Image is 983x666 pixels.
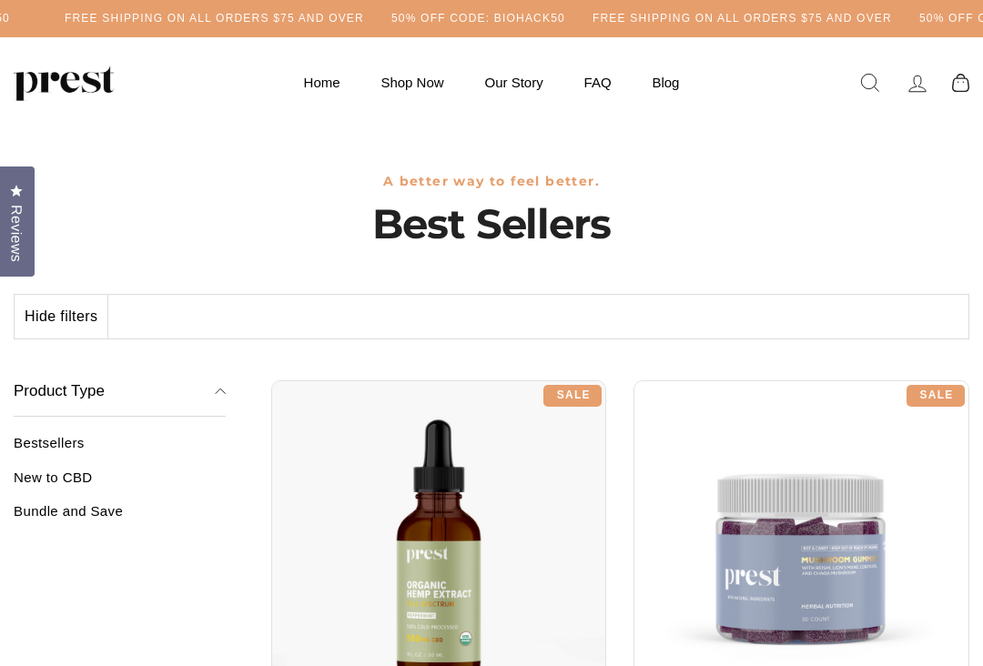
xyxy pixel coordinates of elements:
div: Sale [907,385,965,407]
h3: A better way to feel better. [14,174,969,189]
div: Sale [543,385,602,407]
span: Reviews [5,205,28,262]
a: New to CBD [14,469,226,499]
a: Bestsellers [14,435,226,465]
a: FAQ [566,65,630,100]
ul: Primary [286,65,698,100]
img: PREST ORGANICS [14,65,114,101]
a: Blog [633,65,697,100]
button: Hide filters [15,295,108,338]
h1: Best Sellers [14,198,969,248]
h5: 50% OFF CODE: BIOHACK50 [391,11,565,26]
a: Bundle and Save [14,503,226,533]
h5: Free Shipping on all orders $75 and over [593,11,892,26]
h5: Free Shipping on all orders $75 and over [65,11,364,26]
a: Our Story [467,65,562,100]
a: Shop Now [362,65,461,100]
button: Product Type [14,367,226,418]
a: Home [286,65,359,100]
